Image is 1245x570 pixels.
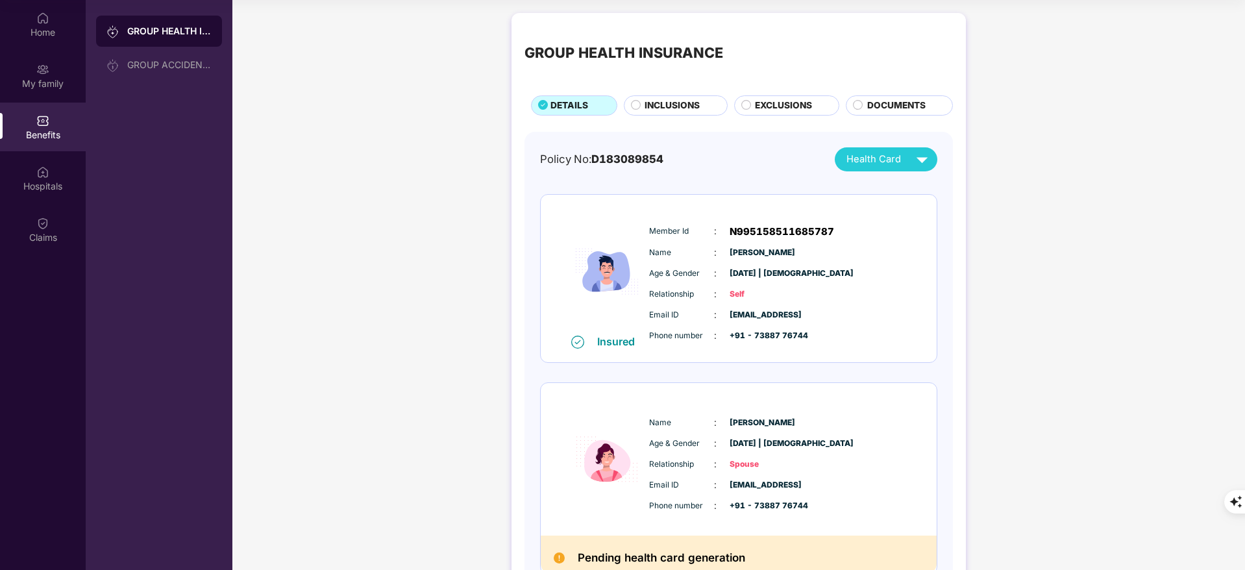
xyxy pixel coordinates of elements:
[730,224,834,240] span: N995158511685787
[36,217,49,230] img: svg+xml;base64,PHN2ZyBpZD0iQ2xhaW0iIHhtbG5zPSJodHRwOi8vd3d3LnczLm9yZy8yMDAwL3N2ZyIgd2lkdGg9IjIwIi...
[649,247,714,259] span: Name
[714,499,717,513] span: :
[649,458,714,471] span: Relationship
[714,287,717,301] span: :
[730,458,795,471] span: Spouse
[649,225,714,238] span: Member Id
[714,457,717,471] span: :
[127,25,212,38] div: GROUP HEALTH INSURANCE
[568,396,646,523] img: icon
[578,549,745,567] h2: Pending health card generation
[36,166,49,179] img: svg+xml;base64,PHN2ZyBpZD0iSG9zcGl0YWxzIiB4bWxucz0iaHR0cDovL3d3dy53My5vcmcvMjAwMC9zdmciIHdpZHRoPS...
[649,417,714,429] span: Name
[554,552,565,564] img: Pending
[755,99,812,113] span: EXCLUSIONS
[649,330,714,342] span: Phone number
[730,330,795,342] span: +91 - 73887 76744
[591,153,663,166] span: D183089854
[846,152,901,167] span: Health Card
[730,500,795,512] span: +91 - 73887 76744
[36,12,49,25] img: svg+xml;base64,PHN2ZyBpZD0iSG9tZSIgeG1sbnM9Imh0dHA6Ly93d3cudzMub3JnLzIwMDAvc3ZnIiB3aWR0aD0iMjAiIG...
[714,266,717,280] span: :
[714,415,717,430] span: :
[524,42,723,64] div: GROUP HEALTH INSURANCE
[714,245,717,260] span: :
[714,478,717,492] span: :
[730,479,795,491] span: [EMAIL_ADDRESS]
[540,151,663,167] div: Policy No:
[645,99,700,113] span: INCLUSIONS
[730,417,795,429] span: [PERSON_NAME]
[106,25,119,38] img: svg+xml;base64,PHN2ZyB3aWR0aD0iMjAiIGhlaWdodD0iMjAiIHZpZXdCb3g9IjAgMCAyMCAyMCIgZmlsbD0ibm9uZSIgeG...
[730,288,795,301] span: Self
[714,308,717,322] span: :
[911,148,933,171] img: svg+xml;base64,PHN2ZyB4bWxucz0iaHR0cDovL3d3dy53My5vcmcvMjAwMC9zdmciIHZpZXdCb3g9IjAgMCAyNCAyNCIgd2...
[568,208,646,335] img: icon
[835,147,937,171] button: Health Card
[571,336,584,349] img: svg+xml;base64,PHN2ZyB4bWxucz0iaHR0cDovL3d3dy53My5vcmcvMjAwMC9zdmciIHdpZHRoPSIxNiIgaGVpZ2h0PSIxNi...
[867,99,926,113] span: DOCUMENTS
[649,267,714,280] span: Age & Gender
[106,59,119,72] img: svg+xml;base64,PHN2ZyB3aWR0aD0iMjAiIGhlaWdodD0iMjAiIHZpZXdCb3g9IjAgMCAyMCAyMCIgZmlsbD0ibm9uZSIgeG...
[649,288,714,301] span: Relationship
[649,500,714,512] span: Phone number
[597,335,643,348] div: Insured
[730,247,795,259] span: [PERSON_NAME]
[649,438,714,450] span: Age & Gender
[714,436,717,451] span: :
[649,309,714,321] span: Email ID
[550,99,588,113] span: DETAILS
[730,309,795,321] span: [EMAIL_ADDRESS]
[730,267,795,280] span: [DATE] | [DEMOGRAPHIC_DATA]
[36,63,49,76] img: svg+xml;base64,PHN2ZyB3aWR0aD0iMjAiIGhlaWdodD0iMjAiIHZpZXdCb3g9IjAgMCAyMCAyMCIgZmlsbD0ibm9uZSIgeG...
[649,479,714,491] span: Email ID
[127,60,212,70] div: GROUP ACCIDENTAL INSURANCE
[36,114,49,127] img: svg+xml;base64,PHN2ZyBpZD0iQmVuZWZpdHMiIHhtbG5zPSJodHRwOi8vd3d3LnczLm9yZy8yMDAwL3N2ZyIgd2lkdGg9Ij...
[714,224,717,238] span: :
[714,328,717,343] span: :
[730,438,795,450] span: [DATE] | [DEMOGRAPHIC_DATA]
